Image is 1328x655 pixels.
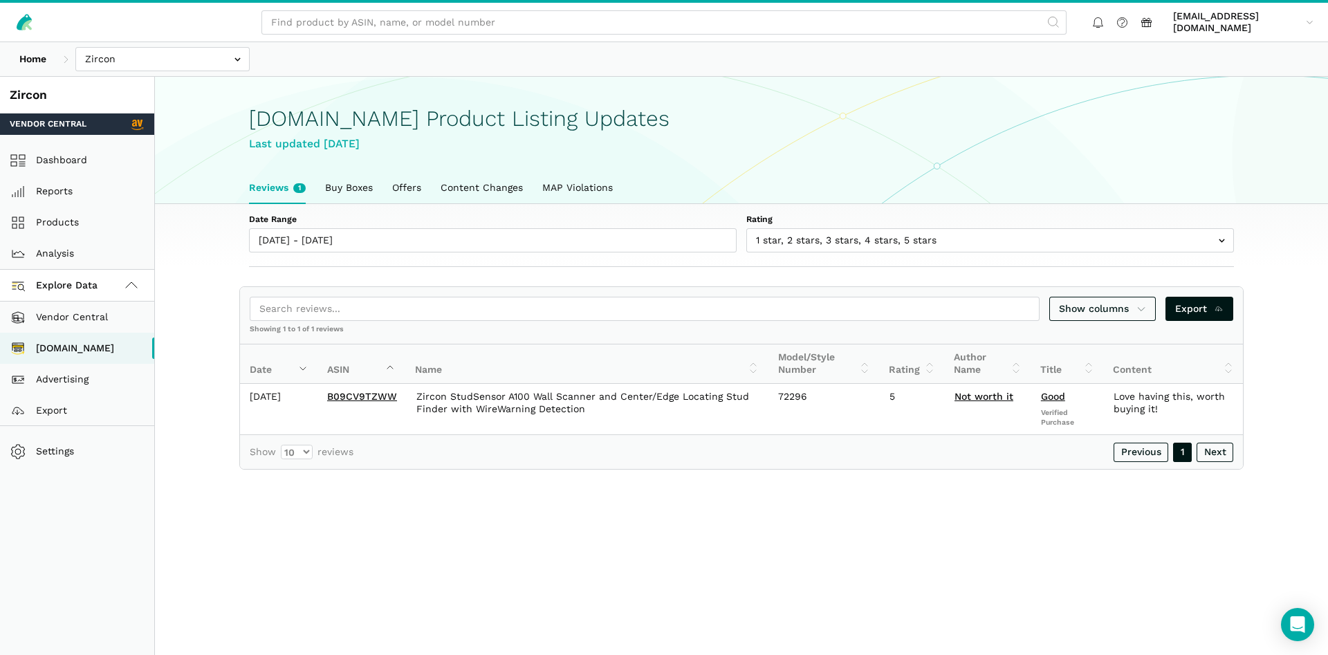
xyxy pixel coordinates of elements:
[944,344,1031,384] th: Author Name: activate to sort column ascending
[1168,8,1318,37] a: [EMAIL_ADDRESS][DOMAIN_NAME]
[1103,344,1243,384] th: Content: activate to sort column ascending
[533,172,622,204] a: MAP Violations
[249,107,1234,131] h1: [DOMAIN_NAME] Product Listing Updates
[10,118,86,131] span: Vendor Central
[880,384,945,435] td: 5
[327,391,397,402] a: B09CV9TZWW
[1114,391,1233,415] div: Love having this, worth buying it!
[1173,10,1301,35] span: [EMAIL_ADDRESS][DOMAIN_NAME]
[250,445,353,459] label: Show reviews
[240,344,317,384] th: Date: activate to sort column ascending
[1175,302,1224,316] span: Export
[10,86,145,104] div: Zircon
[250,297,1040,321] input: Search reviews...
[1041,408,1094,427] span: Verified Purchase
[768,384,880,435] td: 72296
[1114,443,1168,462] a: Previous
[239,172,315,204] a: Reviews1
[768,344,880,384] th: Model/Style Number: activate to sort column ascending
[249,136,1234,153] div: Last updated [DATE]
[1031,344,1103,384] th: Title: activate to sort column ascending
[405,344,768,384] th: Name: activate to sort column ascending
[10,47,56,71] a: Home
[1197,443,1233,462] a: Next
[1059,302,1146,316] span: Show columns
[261,10,1067,35] input: Find product by ASIN, name, or model number
[879,344,944,384] th: Rating: activate to sort column ascending
[240,384,317,435] td: [DATE]
[281,445,313,459] select: Showreviews
[75,47,250,71] input: Zircon
[15,277,98,294] span: Explore Data
[1049,297,1156,321] a: Show columns
[315,172,382,204] a: Buy Boxes
[293,183,306,193] span: New reviews in the last week
[954,391,1013,402] a: Not worth it
[746,214,1234,226] label: Rating
[407,384,768,435] td: Zircon StudSensor A100 Wall Scanner and Center/Edge Locating Stud Finder with WireWarning Detection
[382,172,431,204] a: Offers
[746,228,1234,252] input: 1 star, 2 stars, 3 stars, 4 stars, 5 stars
[1173,443,1192,462] a: 1
[431,172,533,204] a: Content Changes
[249,214,737,226] label: Date Range
[1165,297,1234,321] a: Export
[1281,608,1314,641] div: Open Intercom Messenger
[1041,391,1065,402] a: Good
[317,344,405,384] th: ASIN: activate to sort column ascending
[240,324,1243,344] div: Showing 1 to 1 of 1 reviews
